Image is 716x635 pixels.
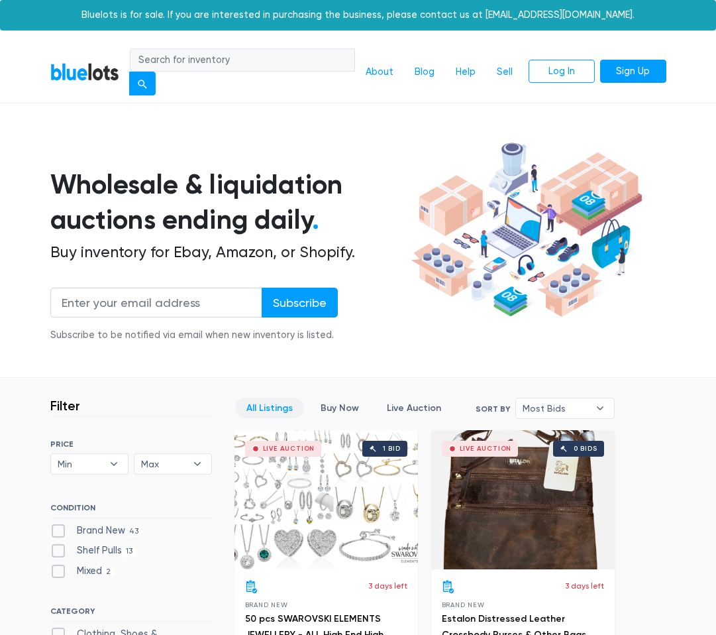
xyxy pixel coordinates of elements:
[50,503,212,518] h6: CONDITION
[122,546,137,557] span: 13
[574,445,597,452] div: 0 bids
[50,288,262,317] input: Enter your email address
[50,564,115,579] label: Mixed
[565,580,604,592] p: 3 days left
[368,580,407,592] p: 3 days left
[102,567,115,577] span: 2
[486,60,523,85] a: Sell
[50,398,80,414] h3: Filter
[50,544,137,558] label: Shelf Pulls
[431,430,615,569] a: Live Auction 0 bids
[529,60,595,84] a: Log In
[263,445,315,452] div: Live Auction
[407,138,646,321] img: hero-ee84e7d0318cb26816c560f6b4441b76977f77a177738b4e94f68c95b2b83dbb.png
[600,60,666,84] a: Sign Up
[50,524,143,538] label: Brand New
[50,328,338,343] div: Subscribe to be notified via email when new inventory is listed.
[355,60,404,85] a: About
[376,398,452,418] a: Live Auction
[523,398,589,418] span: Most Bids
[58,454,103,474] span: Min
[50,243,407,262] h2: Buy inventory for Ebay, Amazon, or Shopify.
[100,454,128,474] b: ▾
[245,601,288,608] span: Brand New
[460,445,512,452] div: Live Auction
[50,167,407,237] h1: Wholesale & liquidation auctions ending daily
[445,60,486,85] a: Help
[383,445,401,452] div: 1 bid
[312,203,319,236] span: .
[141,454,186,474] span: Max
[262,288,338,317] input: Subscribe
[50,606,212,621] h6: CATEGORY
[442,601,485,608] span: Brand New
[125,526,143,537] span: 43
[235,398,304,418] a: All Listings
[404,60,445,85] a: Blog
[309,398,370,418] a: Buy Now
[130,48,355,72] input: Search for inventory
[586,398,614,418] b: ▾
[50,62,119,82] a: BlueLots
[234,430,418,569] a: Live Auction 1 bid
[50,439,212,449] h6: PRICE
[476,403,510,415] label: Sort By
[183,454,211,474] b: ▾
